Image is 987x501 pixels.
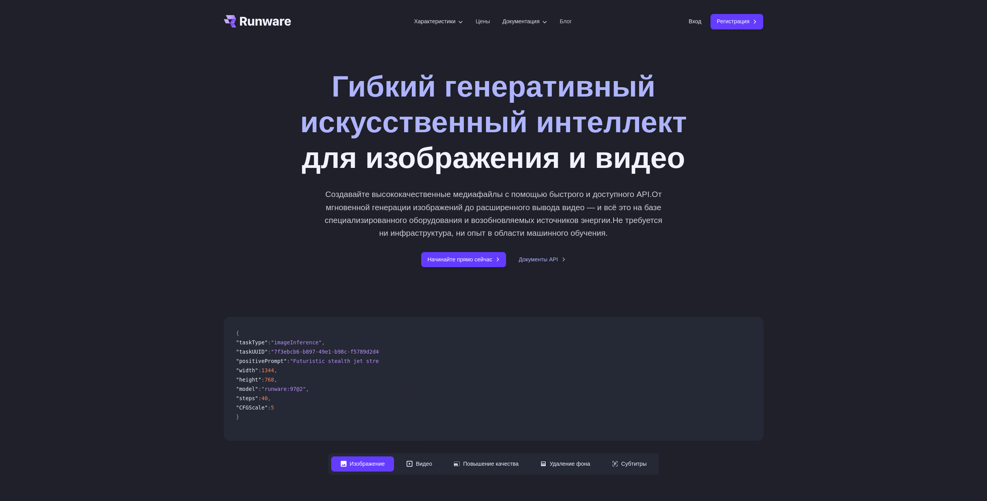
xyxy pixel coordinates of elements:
ya-tr-span: Начинайте прямо сейчас [427,255,492,264]
ya-tr-span: Удаление фона [550,460,590,468]
ya-tr-span: Цены [475,18,490,24]
ya-tr-span: Характеристики [414,18,456,24]
ya-tr-span: Видео [416,460,432,468]
span: "model" [236,386,258,392]
span: 5 [271,404,274,411]
span: : [261,377,264,383]
span: "width" [236,367,258,373]
span: : [258,395,261,401]
a: Документы API [519,255,565,264]
a: Блог [560,17,572,26]
span: : [258,386,261,392]
span: "steps" [236,395,258,401]
a: Регистрация [710,14,763,29]
span: : [268,349,271,355]
span: : [287,358,290,364]
span: : [268,339,271,346]
a: Цены [475,17,490,26]
span: , [274,377,277,383]
span: "7f3ebcb6-b897-49e1-b98c-f5789d2d40d7" [271,349,392,355]
a: Начинайте прямо сейчас [421,252,506,267]
span: "Futuristic stealth jet streaking through a neon-lit cityscape with glowing purple exhaust" [290,358,579,364]
span: "CFGScale" [236,404,268,411]
span: "imageInference" [271,339,322,346]
span: : [258,367,261,373]
a: Вход [689,17,702,26]
span: { [236,330,239,336]
ya-tr-span: Документы API [519,255,558,264]
ya-tr-span: Создавайте высококачественные медиафайлы с помощью быстрого и доступного API. [325,190,652,199]
ya-tr-span: Субтитры [621,460,647,468]
span: 40 [261,395,268,401]
ya-tr-span: для изображения и видео [302,141,685,174]
ya-tr-span: Гибкий генеративный искусственный интеллект [300,69,687,138]
ya-tr-span: Изображение [350,460,385,468]
ya-tr-span: Документация [502,18,539,24]
ya-tr-span: Повышение качества [463,460,519,468]
span: : [268,404,271,411]
ya-tr-span: Регистрация [717,17,749,26]
ya-tr-span: От мгновенной генерации изображений до расширенного вывода видео — и всё это на базе специализиро... [325,190,662,225]
span: "runware:97@2" [261,386,306,392]
span: 1344 [261,367,274,373]
span: "taskType" [236,339,268,346]
span: , [306,386,309,392]
span: , [274,367,277,373]
span: , [322,339,325,346]
span: , [268,395,271,401]
a: Перейти к / [224,15,291,28]
span: } [236,414,239,420]
ya-tr-span: Блог [560,18,572,24]
span: 768 [264,377,274,383]
span: "taskUUID" [236,349,268,355]
span: "height" [236,377,261,383]
span: "positivePrompt" [236,358,287,364]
